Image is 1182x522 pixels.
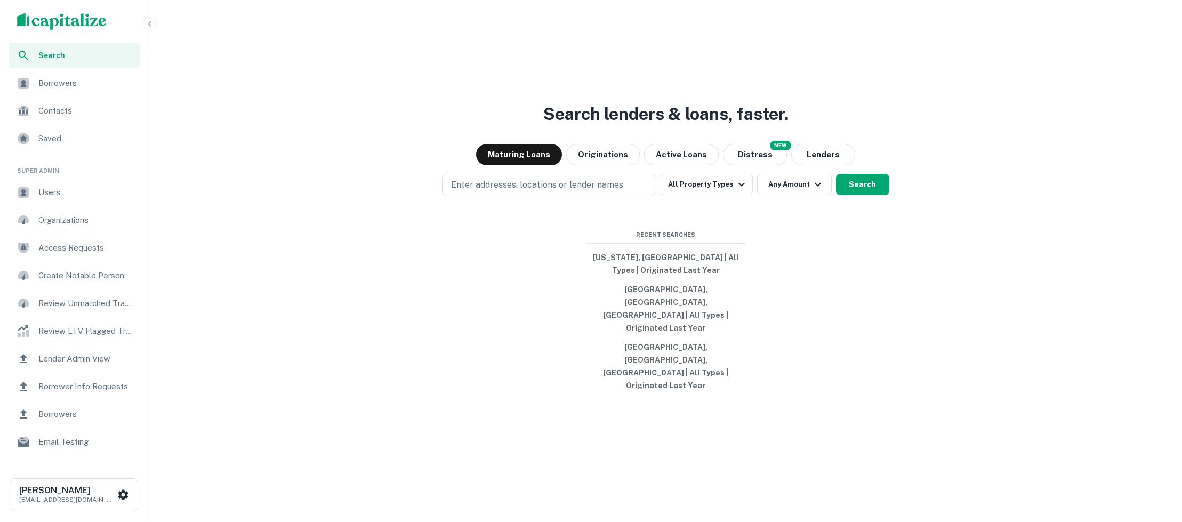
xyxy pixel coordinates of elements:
a: Lender Admin View [9,346,140,372]
img: capitalize-logo.png [17,13,107,30]
span: Review Unmatched Transactions [38,297,134,310]
span: Organizations [38,214,134,227]
span: Create Notable Person [38,269,134,282]
button: Search distressed loans with lien and other non-mortgage details. [723,144,787,165]
span: Borrower Info Requests [38,380,134,393]
span: Search [38,50,134,61]
a: Borrowers [9,401,140,427]
span: Access Requests [38,242,134,254]
a: Review Unmatched Transactions [9,291,140,316]
a: Borrowers [9,70,140,96]
a: Email Analytics [9,457,140,483]
a: Search [9,43,140,68]
div: NEW [770,141,791,150]
button: [GEOGRAPHIC_DATA], [GEOGRAPHIC_DATA], [GEOGRAPHIC_DATA] | All Types | Originated Last Year [586,338,746,395]
button: Search [836,174,889,195]
button: Lenders [791,144,855,165]
button: [US_STATE], [GEOGRAPHIC_DATA] | All Types | Originated Last Year [586,248,746,280]
a: Contacts [9,98,140,124]
p: Enter addresses, locations or lender names [451,179,623,191]
button: Enter addresses, locations or lender names [442,174,655,196]
a: Borrower Info Requests [9,374,140,399]
span: Users [38,186,134,199]
button: Active Loans [644,144,719,165]
a: Review LTV Flagged Transactions [9,318,140,344]
span: Borrowers [38,77,134,90]
iframe: Chat Widget [1129,437,1182,488]
a: Access Requests [9,235,140,261]
span: Contacts [38,105,134,117]
span: Saved [38,132,134,145]
span: Borrowers [38,408,134,421]
button: Any Amount [757,174,832,195]
p: [EMAIL_ADDRESS][DOMAIN_NAME] [19,495,115,504]
h6: [PERSON_NAME] [19,486,115,495]
button: [PERSON_NAME][EMAIL_ADDRESS][DOMAIN_NAME] [11,478,138,511]
li: Super Admin [9,154,140,180]
span: Recent Searches [586,230,746,239]
span: Email Testing [38,436,134,448]
a: Email Testing [9,429,140,455]
span: Lender Admin View [38,352,134,365]
span: Review LTV Flagged Transactions [38,325,134,338]
a: Create Notable Person [9,263,140,288]
a: Users [9,180,140,205]
button: Originations [566,144,640,165]
h3: Search lenders & loans, faster. [543,101,789,127]
button: Maturing Loans [476,144,562,165]
a: Organizations [9,207,140,233]
button: All Property Types [660,174,752,195]
button: [GEOGRAPHIC_DATA], [GEOGRAPHIC_DATA], [GEOGRAPHIC_DATA] | All Types | Originated Last Year [586,280,746,338]
a: Saved [9,126,140,151]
